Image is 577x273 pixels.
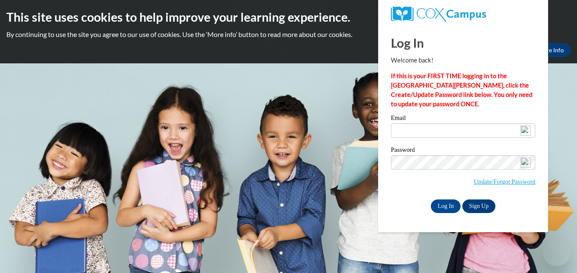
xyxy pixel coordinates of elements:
[520,157,531,168] img: npw-badge-icon-locked.svg
[391,115,535,123] label: Email
[391,56,535,65] p: Welcome back!
[520,125,531,136] img: npw-badge-icon-locked.svg
[6,30,571,39] p: By continuing to use the site you agree to our use of cookies. Use the ‘More info’ button to read...
[543,239,570,266] iframe: Button to launch messaging window
[391,34,535,51] h1: Log In
[462,199,495,213] a: Sign Up
[391,72,532,108] strong: If this is your FIRST TIME logging in to the [GEOGRAPHIC_DATA][PERSON_NAME], click the Create/Upd...
[531,43,571,57] a: More Info
[431,199,461,213] input: Log In
[391,147,535,155] label: Password
[6,9,571,26] h2: This site uses cookies to help improve your learning experience.
[391,6,486,22] img: COX Campus
[391,6,535,22] a: COX Campus
[474,178,535,185] a: Update/Forgot Password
